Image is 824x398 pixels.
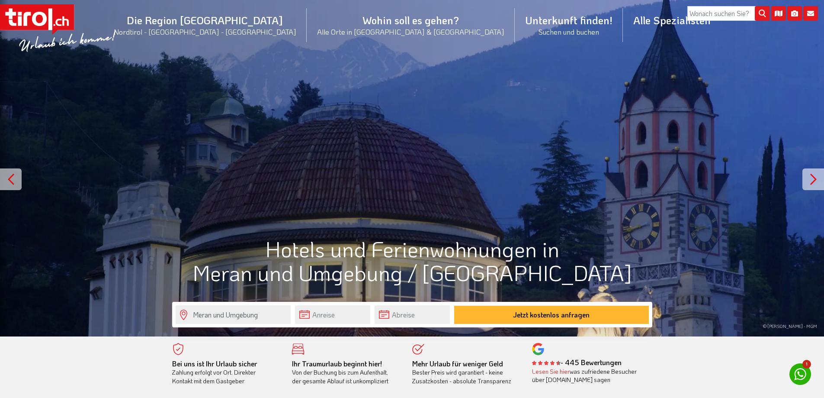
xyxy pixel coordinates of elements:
[771,6,786,21] i: Karte öffnen
[787,6,802,21] i: Fotogalerie
[532,367,570,375] a: Lesen Sie hier
[292,359,382,368] b: Ihr Traumurlaub beginnt hier!
[412,359,503,368] b: Mehr Urlaub für weniger Geld
[789,363,811,385] a: 1
[802,360,811,369] span: 1
[172,359,279,385] div: Zahlung erfolgt vor Ort. Direkter Kontakt mit dem Gastgeber
[532,358,622,367] b: - 445 Bewertungen
[295,305,370,324] input: Anreise
[172,359,257,368] b: Bei uns ist Ihr Urlaub sicher
[412,359,519,385] div: Bester Preis wird garantiert - keine Zusatzkosten - absolute Transparenz
[375,305,450,324] input: Abreise
[307,4,515,46] a: Wohin soll es gehen?Alle Orte in [GEOGRAPHIC_DATA] & [GEOGRAPHIC_DATA]
[515,4,623,46] a: Unterkunft finden!Suchen und buchen
[292,359,399,385] div: Von der Buchung bis zum Aufenthalt, der gesamte Ablauf ist unkompliziert
[687,6,769,21] input: Wonach suchen Sie?
[172,237,652,285] h1: Hotels und Ferienwohnungen in Meran und Umgebung / [GEOGRAPHIC_DATA]
[114,27,296,36] small: Nordtirol - [GEOGRAPHIC_DATA] - [GEOGRAPHIC_DATA]
[317,27,504,36] small: Alle Orte in [GEOGRAPHIC_DATA] & [GEOGRAPHIC_DATA]
[103,4,307,46] a: Die Region [GEOGRAPHIC_DATA]Nordtirol - [GEOGRAPHIC_DATA] - [GEOGRAPHIC_DATA]
[176,305,291,324] input: Wo soll's hingehen?
[803,6,818,21] i: Kontakt
[454,306,649,324] button: Jetzt kostenlos anfragen
[623,4,721,36] a: Alle Spezialisten
[532,367,639,384] div: was zufriedene Besucher über [DOMAIN_NAME] sagen
[525,27,612,36] small: Suchen und buchen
